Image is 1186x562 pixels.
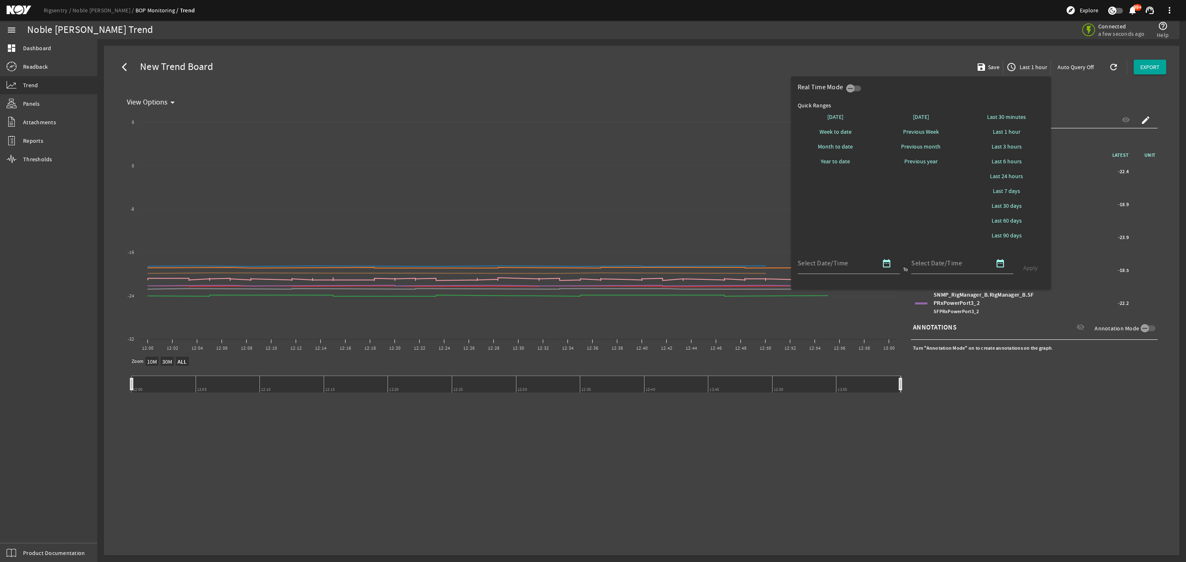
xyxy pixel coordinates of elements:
[992,231,1022,239] span: Last 90 days
[969,213,1044,228] button: Last 60 days
[818,142,853,151] span: Month to date
[883,139,959,154] button: Previous month
[883,154,959,169] button: Previous year
[819,128,852,136] span: Week to date
[827,113,843,121] span: [DATE]
[903,265,908,274] div: To
[798,109,873,124] button: [DATE]
[969,139,1044,154] button: Last 3 hours
[882,258,892,268] mat-icon: date_range
[992,142,1022,151] span: Last 3 hours
[913,113,929,121] span: [DATE]
[969,228,1044,243] button: Last 90 days
[883,109,959,124] button: [DATE]
[798,139,873,154] button: Month to date
[969,169,1044,183] button: Last 24 hours
[992,202,1022,210] span: Last 30 days
[995,258,1005,268] mat-icon: date_range
[798,83,847,91] div: Real Time Mode
[821,157,850,165] span: Year to date
[969,154,1044,169] button: Last 6 hours
[969,109,1044,124] button: Last 30 minutes
[883,124,959,139] button: Previous Week
[993,128,1020,136] span: Last 1 hour
[990,172,1023,180] span: Last 24 hours
[798,258,872,268] input: Select Date/Time
[969,198,1044,213] button: Last 30 days
[992,216,1022,225] span: Last 60 days
[798,154,873,169] button: Year to date
[992,157,1022,165] span: Last 6 hours
[969,124,1044,139] button: Last 1 hour
[901,142,941,151] span: Previous month
[903,128,939,136] span: Previous Week
[911,258,985,268] input: Select Date/Time
[987,113,1026,121] span: Last 30 minutes
[904,157,938,165] span: Previous year
[969,183,1044,198] button: Last 7 days
[798,124,873,139] button: Week to date
[993,187,1020,195] span: Last 7 days
[798,101,1045,109] div: Quick Ranges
